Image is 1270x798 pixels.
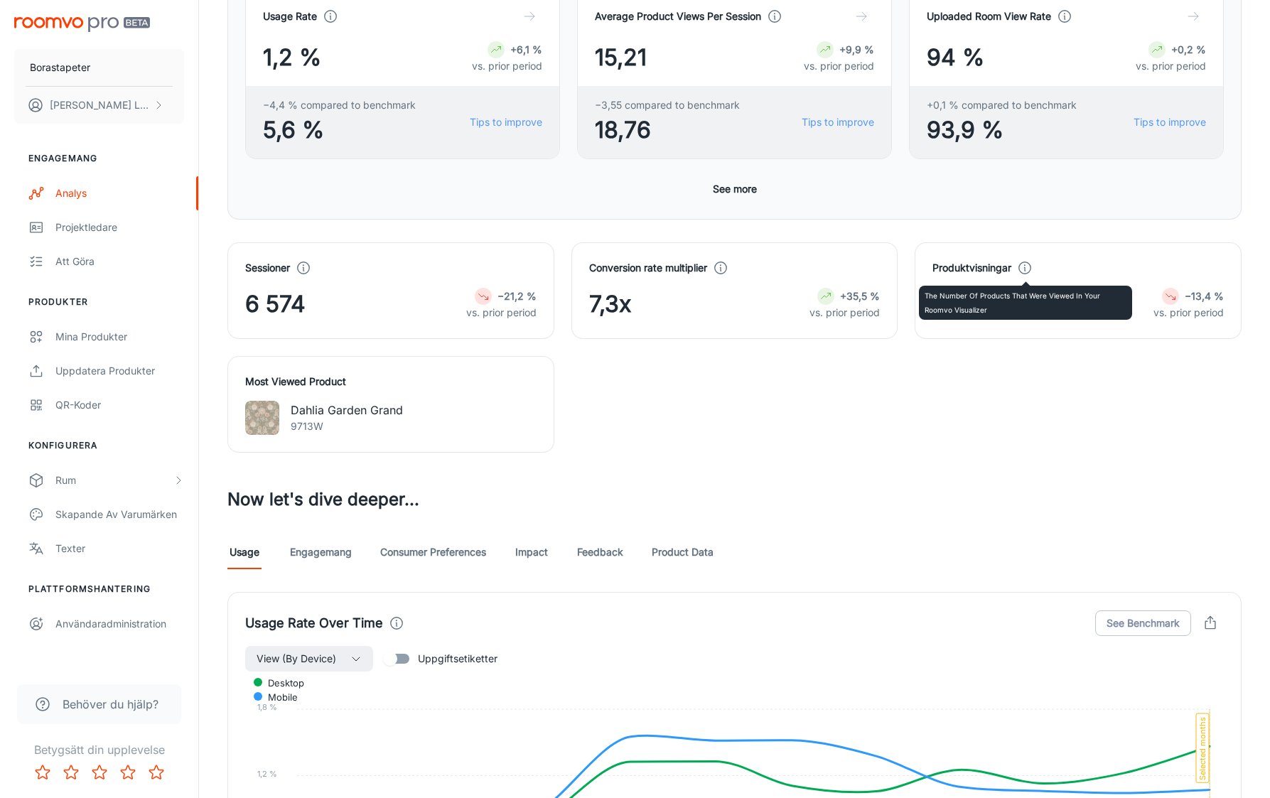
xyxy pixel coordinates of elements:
[257,702,277,712] tspan: 1,8 %
[380,535,486,569] a: Consumer Preferences
[1095,610,1191,636] button: See Benchmark
[14,49,184,86] button: Borastapeter
[1136,58,1206,74] p: vs. prior period
[927,113,1077,147] span: 93,9 %
[14,87,184,124] button: [PERSON_NAME] Luiga
[925,289,1126,317] p: The number of products that were viewed in your Roomvo visualizer
[114,758,142,787] button: Rate 4 star
[839,43,874,55] strong: +9,9 %
[1134,114,1206,130] a: Tips to improve
[497,290,537,302] strong: −21,2 %
[707,176,763,202] button: See more
[291,401,403,419] p: Dahlia Garden Grand
[595,97,740,113] span: −3,55 compared to benchmark
[257,691,298,703] span: mobile
[55,541,184,556] div: Texter
[245,260,290,276] h4: Sessioner
[1185,290,1224,302] strong: −13,4 %
[55,220,184,235] div: Projektledare
[927,97,1077,113] span: +0,1 % compared to benchmark
[85,758,114,787] button: Rate 3 star
[55,507,184,522] div: Skapande av varumärken
[589,260,707,276] h4: Conversion rate multiplier
[142,758,171,787] button: Rate 5 star
[595,9,761,24] h4: Average Product Views Per Session
[245,613,383,633] h4: Usage Rate Over Time
[55,397,184,413] div: QR-koder
[472,58,542,74] p: vs. prior period
[804,58,874,74] p: vs. prior period
[927,41,984,75] span: 94 %
[245,374,537,389] h4: Most Viewed Product
[245,287,306,321] span: 6 574
[595,41,647,75] span: 15,21
[263,97,416,113] span: −4,4 % compared to benchmark
[30,60,90,75] p: Borastapeter
[50,97,150,113] p: [PERSON_NAME] Luiga
[11,741,187,758] p: Betygsätt din upplevelse
[809,305,880,320] p: vs. prior period
[55,363,184,379] div: Uppdatera produkter
[595,113,740,147] span: 18,76
[227,487,1242,512] h3: Now let's dive deeper...
[55,185,184,201] div: Analys
[55,616,184,632] div: Användaradministration
[290,535,352,569] a: Engagemang
[63,696,158,713] span: Behöver du hjälp?
[510,43,542,55] strong: +6,1 %
[470,114,542,130] a: Tips to improve
[28,758,57,787] button: Rate 1 star
[1171,43,1206,55] strong: +0,2 %
[589,287,631,321] span: 7,3x
[515,535,549,569] a: Impact
[257,676,304,689] span: desktop
[245,401,279,435] img: Dahlia Garden Grand
[263,9,317,24] h4: Usage Rate
[1153,305,1224,320] p: vs. prior period
[257,769,277,779] tspan: 1,2 %
[652,535,714,569] a: Product Data
[55,473,173,488] div: Rum
[55,329,184,345] div: Mina produkter
[932,260,1011,276] h4: Produktvisningar
[55,254,184,269] div: Att göra
[291,419,403,434] p: 9713W
[245,646,373,672] button: View (By Device)
[227,535,262,569] a: Usage
[840,290,880,302] strong: +35,5 %
[466,305,537,320] p: vs. prior period
[14,17,150,32] img: Roomvo PRO Beta
[577,535,623,569] a: Feedback
[263,41,321,75] span: 1,2 %
[802,114,874,130] a: Tips to improve
[263,113,416,147] span: 5,6 %
[57,758,85,787] button: Rate 2 star
[927,9,1051,24] h4: Uploaded Room View Rate
[257,650,336,667] span: View (By Device)
[418,651,497,667] span: Uppgiftsetiketter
